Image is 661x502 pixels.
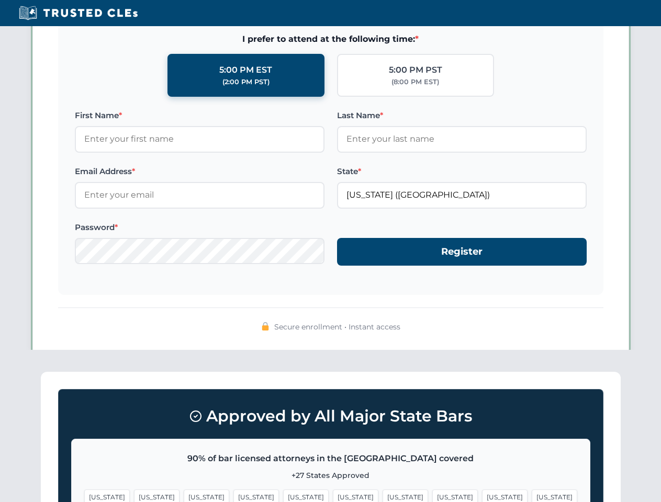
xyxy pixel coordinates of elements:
[274,321,400,333] span: Secure enrollment • Instant access
[75,32,587,46] span: I prefer to attend at the following time:
[75,109,324,122] label: First Name
[222,77,270,87] div: (2:00 PM PST)
[337,109,587,122] label: Last Name
[337,126,587,152] input: Enter your last name
[391,77,439,87] div: (8:00 PM EST)
[261,322,270,330] img: 🔒
[71,402,590,430] h3: Approved by All Major State Bars
[75,221,324,234] label: Password
[75,182,324,208] input: Enter your email
[16,5,141,21] img: Trusted CLEs
[389,63,442,77] div: 5:00 PM PST
[75,126,324,152] input: Enter your first name
[75,165,324,178] label: Email Address
[219,63,272,77] div: 5:00 PM EST
[84,452,577,465] p: 90% of bar licensed attorneys in the [GEOGRAPHIC_DATA] covered
[337,238,587,266] button: Register
[84,470,577,481] p: +27 States Approved
[337,182,587,208] input: Florida (FL)
[337,165,587,178] label: State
